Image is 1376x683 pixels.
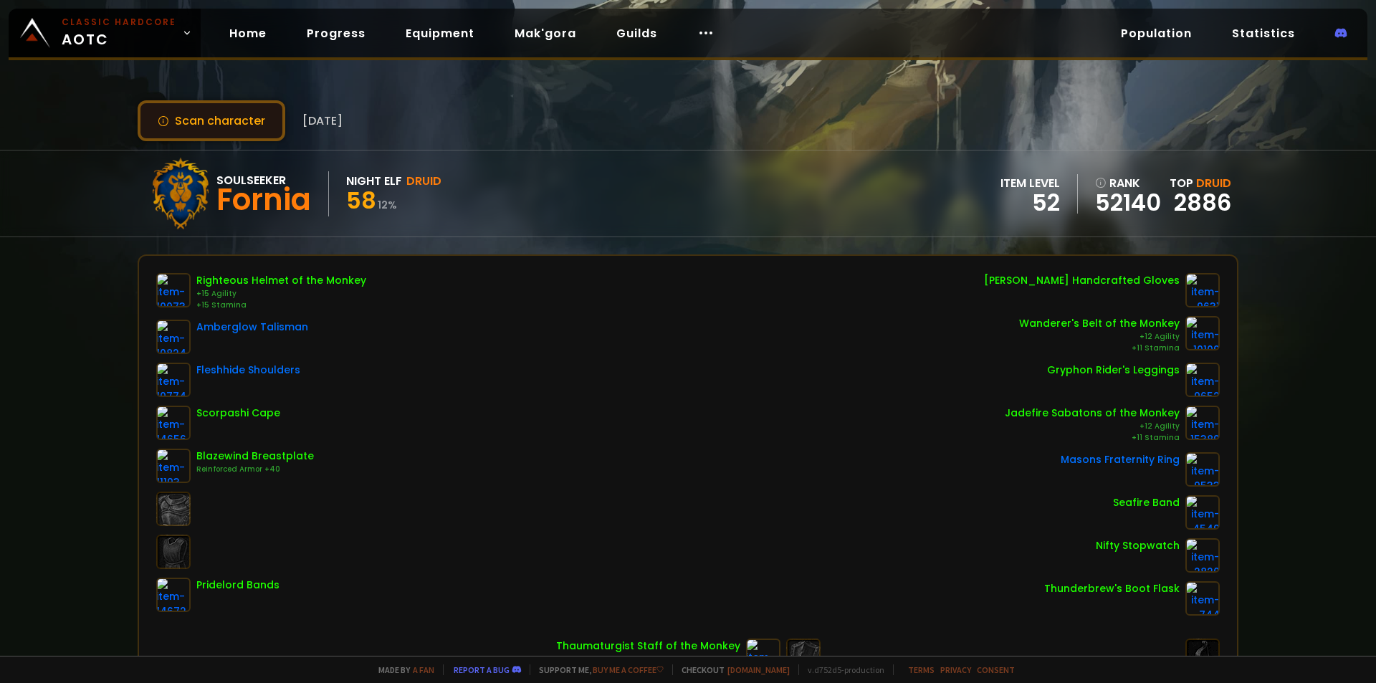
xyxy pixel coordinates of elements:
span: Druid [1196,175,1231,191]
a: a fan [413,664,434,675]
small: 12 % [378,198,397,212]
div: Thaumaturgist Staff of the Monkey [556,639,740,654]
div: Jadefire Sabatons of the Monkey [1005,406,1180,421]
img: item-14672 [156,578,191,612]
img: item-14656 [156,406,191,440]
img: item-744 [1185,581,1220,616]
span: [DATE] [302,112,343,130]
img: item-10109 [1185,316,1220,350]
span: Support me, [530,664,664,675]
a: Equipment [394,19,486,48]
a: 2886 [1174,186,1231,219]
img: item-10774 [156,363,191,397]
a: [DOMAIN_NAME] [727,664,790,675]
a: Privacy [940,664,971,675]
div: Righteous Helmet of the Monkey [196,273,366,288]
div: +15 Agility [556,654,740,665]
img: item-9631 [1185,273,1220,307]
span: 58 [346,184,376,216]
a: Home [218,19,278,48]
a: Statistics [1220,19,1306,48]
div: +11 Stamina [1019,343,1180,354]
div: Thunderbrew's Boot Flask [1044,581,1180,596]
img: item-10824 [156,320,191,354]
div: Night Elf [346,172,402,190]
div: Scorpashi Cape [196,406,280,421]
a: Report a bug [454,664,510,675]
a: Classic HardcoreAOTC [9,9,201,57]
img: item-4549 [1185,495,1220,530]
div: item level [1000,174,1060,192]
div: Blazewind Breastplate [196,449,314,464]
div: [PERSON_NAME] Handcrafted Gloves [984,273,1180,288]
a: Progress [295,19,377,48]
img: item-10073 [156,273,191,307]
a: Mak'gora [503,19,588,48]
a: 52140 [1095,192,1161,214]
span: Checkout [672,664,790,675]
div: +12 Agility [1019,331,1180,343]
a: Guilds [605,19,669,48]
div: 52 [1000,192,1060,214]
img: item-11193 [156,449,191,483]
div: Wanderer's Belt of the Monkey [1019,316,1180,331]
div: Fleshhide Shoulders [196,363,300,378]
img: item-9533 [1185,452,1220,487]
div: +15 Stamina [196,300,366,311]
img: item-9652 [1185,363,1220,397]
img: item-2820 [1185,538,1220,573]
a: Buy me a coffee [593,664,664,675]
div: Pridelord Bands [196,578,279,593]
div: rank [1095,174,1161,192]
div: Reinforced Armor +40 [196,464,314,475]
div: Druid [406,172,441,190]
div: +15 Agility [196,288,366,300]
small: Classic Hardcore [62,16,176,29]
a: Population [1109,19,1203,48]
a: Consent [977,664,1015,675]
button: Scan character [138,100,285,141]
div: Masons Fraternity Ring [1061,452,1180,467]
div: +11 Stamina [1005,432,1180,444]
div: Seafire Band [1113,495,1180,510]
a: Terms [908,664,935,675]
div: Fornia [216,189,311,211]
span: AOTC [62,16,176,50]
div: Nifty Stopwatch [1096,538,1180,553]
div: Soulseeker [216,171,311,189]
div: Gryphon Rider's Leggings [1047,363,1180,378]
div: Amberglow Talisman [196,320,308,335]
div: Top [1170,174,1231,192]
span: Made by [370,664,434,675]
img: item-15389 [1185,406,1220,440]
span: v. d752d5 - production [798,664,884,675]
div: +12 Agility [1005,421,1180,432]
